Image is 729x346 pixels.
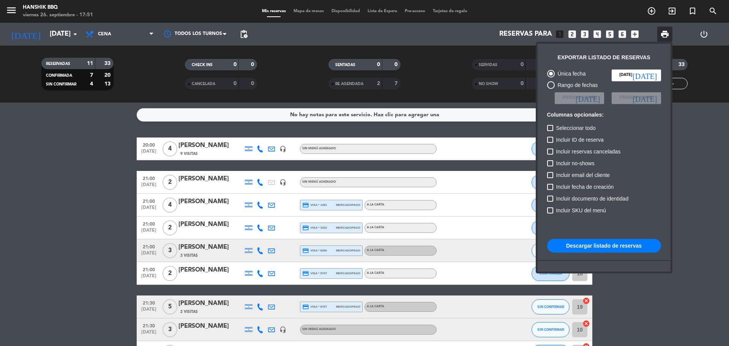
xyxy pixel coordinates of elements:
[660,30,669,39] span: print
[556,171,610,180] span: Incluir email del cliente
[556,123,596,133] span: Seleccionar todo
[556,147,621,156] span: Incluir reservas canceladas
[556,194,629,203] span: Incluir documento de identidad
[633,71,657,79] i: [DATE]
[562,95,596,101] span: [PERSON_NAME]
[556,159,595,168] span: Incluir no-shows
[633,94,657,102] i: [DATE]
[556,206,606,215] span: Incluir SKU del menú
[619,95,653,101] span: [PERSON_NAME]
[555,81,598,90] div: Rango de fechas
[556,182,614,191] span: Incluir fecha de creación
[558,53,650,62] div: Exportar listado de reservas
[576,94,600,102] i: [DATE]
[555,70,586,78] div: Única fecha
[547,239,661,253] button: Descargar listado de reservas
[547,112,661,118] h6: Columnas opcionales:
[556,135,604,144] span: Incluir ID de reserva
